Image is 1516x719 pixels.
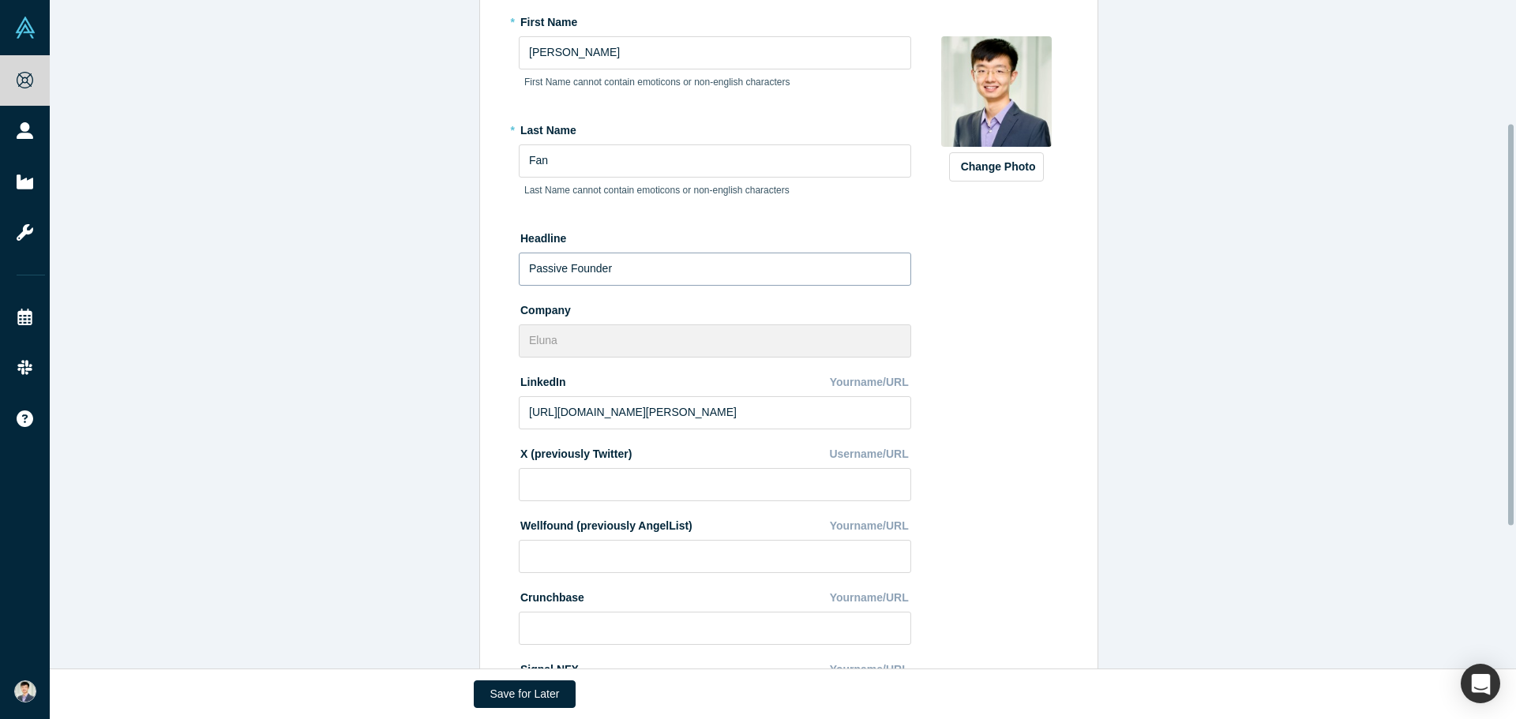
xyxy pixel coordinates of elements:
[519,297,911,319] label: Company
[519,253,911,286] input: Partner, CEO
[474,680,576,708] button: Save for Later
[524,75,906,89] p: First Name cannot contain emoticons or non-english characters
[519,440,632,462] label: X (previously Twitter)
[524,183,906,197] p: Last Name cannot contain emoticons or non-english characters
[519,9,911,31] label: First Name
[830,369,912,396] div: Yourname/URL
[830,656,912,683] div: Yourname/URL
[830,512,912,540] div: Yourname/URL
[519,584,584,606] label: Crunchbase
[519,656,579,678] label: Signal NFX
[519,225,911,247] label: Headline
[519,117,911,139] label: Last Name
[14,17,36,39] img: Alchemist Vault Logo
[829,440,911,468] div: Username/URL
[941,36,1052,147] img: Profile user default
[14,680,36,702] img: Fred Fan's Account
[830,584,912,612] div: Yourname/URL
[949,152,1044,182] button: Change Photo
[519,512,692,534] label: Wellfound (previously AngelList)
[519,369,566,391] label: LinkedIn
